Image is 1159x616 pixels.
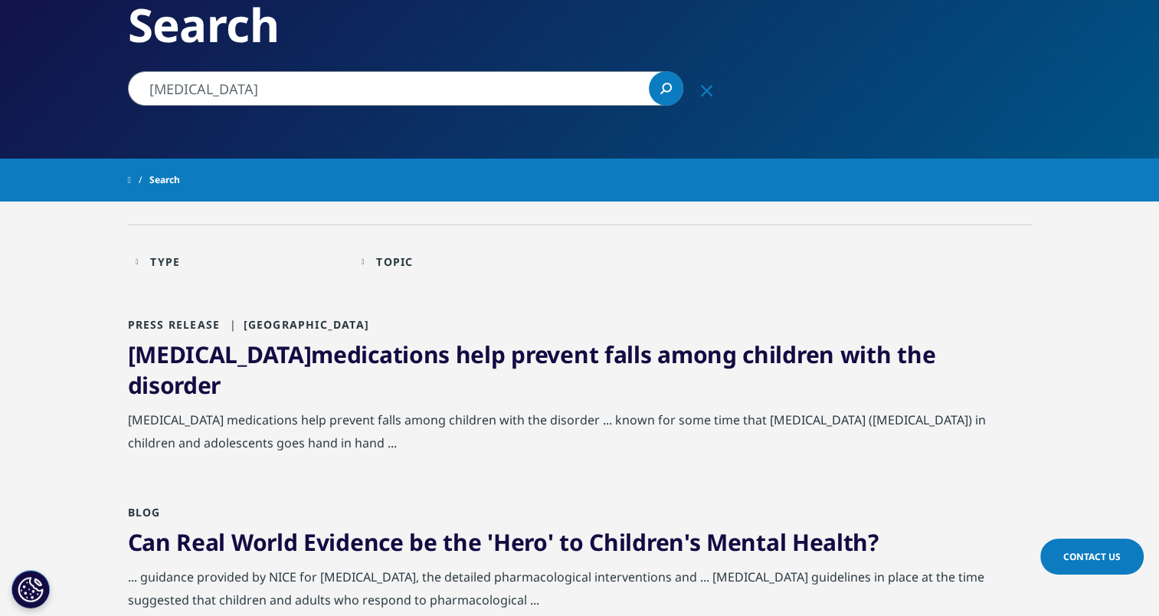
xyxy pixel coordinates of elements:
[689,71,725,108] div: Clear
[1040,539,1144,575] a: Contact Us
[11,570,50,608] button: 쿠키 설정
[649,71,683,106] a: Search
[701,85,712,97] svg: Clear
[150,254,180,269] div: Type facet.
[128,505,161,519] span: Blog
[128,317,221,332] span: Press Release
[149,166,180,194] span: Search
[128,526,879,558] a: Can Real World Evidence be the 'Hero' to Children's Mental Health?
[1063,550,1121,563] span: Contact Us
[376,254,413,269] div: Topic facet.
[224,317,369,332] span: [GEOGRAPHIC_DATA]
[660,83,672,94] svg: Search
[128,339,312,370] span: [MEDICAL_DATA]
[128,71,683,106] input: Search
[128,339,936,401] a: [MEDICAL_DATA]medications help prevent falls among children with the disorder
[128,408,1032,462] div: [MEDICAL_DATA] medications help prevent falls among children with the disorder ... known for some...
